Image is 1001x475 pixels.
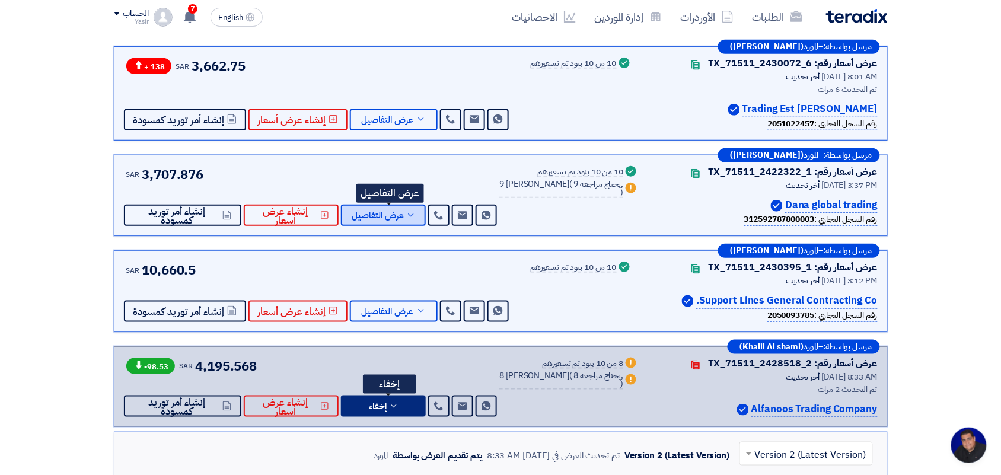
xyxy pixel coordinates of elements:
[341,396,426,417] button: إخفاء
[621,186,624,199] span: )
[785,197,877,213] p: Dana global trading
[350,109,438,130] button: عرض التفاصيل
[369,402,387,411] span: إخفاء
[767,309,877,322] div: رقم السجل التجاري :
[362,116,414,125] span: عرض التفاصيل
[786,275,820,287] span: أخر تحديث
[744,213,878,226] div: رقم السجل التجاري :
[951,428,987,463] div: Open chat
[126,265,140,276] span: SAR
[124,205,241,226] button: إنشاء أمر توريد كمسودة
[124,301,246,322] button: إنشاء أمر توريد كمسودة
[126,58,171,74] span: + 138
[248,301,348,322] button: إنشاء عرض أسعار
[682,295,694,307] img: Verified Account
[569,369,572,382] span: (
[822,371,878,383] span: [DATE] 8:33 AM
[180,361,193,371] span: SAR
[363,375,416,394] div: إخفاء
[350,301,438,322] button: عرض التفاصيل
[743,3,812,31] a: الطلبات
[569,178,572,190] span: (
[124,396,241,417] button: إنشاء أمر توريد كمسودة
[218,14,243,22] span: English
[211,8,263,27] button: English
[822,71,878,83] span: [DATE] 8:01 AM
[258,307,326,316] span: إنشاء عرض أسعار
[574,369,624,382] span: 8 يحتاج مراجعه,
[133,116,225,125] span: إنشاء أمر توريد كمسودة
[824,343,872,351] span: مرسل بواسطة:
[188,4,197,14] span: 7
[822,275,878,287] span: [DATE] 3:12 PM
[154,8,173,27] img: profile_test.png
[718,148,880,162] div: –
[786,371,820,383] span: أخر تحديث
[709,260,878,275] div: عرض أسعار رقم: TX_71511_2430395_1
[751,401,878,417] p: Alfanoos Trading Company
[740,343,804,351] b: (Khalil Al shami)
[126,358,175,374] span: -98.53
[133,398,221,416] span: إنشاء أمر توريد كمسودة
[253,398,318,416] span: إنشاء عرض أسعار
[737,404,749,416] img: Verified Account
[804,43,819,51] span: المورد
[192,56,246,76] span: 3,662.75
[731,151,804,160] b: ([PERSON_NAME])
[574,178,624,190] span: 9 يحتاج مراجعه,
[718,40,880,54] div: –
[487,449,620,463] div: تم تحديث العرض في [DATE] 8:33 AM
[771,200,783,212] img: Verified Account
[767,117,877,130] div: رقم السجل التجاري :
[393,449,482,463] div: يتم تقديم العرض بواسطة
[824,151,872,160] span: مرسل بواسطة:
[499,372,623,390] div: 8 [PERSON_NAME]
[709,356,878,371] div: عرض أسعار رقم: TX_71511_2428518_2
[531,263,617,273] div: 10 من 10 بنود تم تسعيرهم
[621,378,624,390] span: )
[531,59,617,69] div: 10 من 10 بنود تم تسعيرهم
[195,356,257,376] span: 4,195.568
[253,207,318,225] span: إنشاء عرض أسعار
[258,116,326,125] span: إنشاء عرض أسعار
[244,205,339,226] button: إنشاء عرض أسعار
[374,449,388,463] div: المورد
[728,340,880,354] div: –
[804,151,819,160] span: المورد
[728,104,740,116] img: Verified Account
[824,43,872,51] span: مرسل بواسطة:
[176,61,190,72] span: SAR
[767,117,814,130] b: 2051022457
[585,3,671,31] a: إدارة الموردين
[709,165,878,179] div: عرض أسعار رقم: TX_71511_2422322_1
[731,247,804,255] b: ([PERSON_NAME])
[767,309,814,321] b: 2050093785
[356,184,424,203] div: عرض التفاصيل
[341,205,426,226] button: عرض التفاصيل
[114,18,149,25] div: Yasir
[653,383,877,396] div: تم التحديث 2 مرات
[124,109,246,130] button: إنشاء أمر توريد كمسودة
[742,101,878,117] p: [PERSON_NAME] Trading Est
[744,213,815,225] b: 312592787800003
[804,343,819,351] span: المورد
[248,109,348,130] button: إنشاء عرض أسعار
[543,359,624,369] div: 8 من 10 بنود تم تسعيرهم
[731,43,804,51] b: ([PERSON_NAME])
[362,307,414,316] span: عرض التفاصيل
[718,244,880,258] div: –
[538,168,624,177] div: 10 من 10 بنود تم تسعيرهم
[123,9,149,19] div: الحساب
[826,9,888,23] img: Teradix logo
[671,3,743,31] a: الأوردرات
[499,180,623,198] div: 9 [PERSON_NAME]
[696,293,877,309] p: Support Lines General Contracting Co.
[142,165,203,184] span: 3,707.876
[624,449,729,463] div: Version 2 (Latest Version)
[822,179,878,192] span: [DATE] 3:37 PM
[126,169,140,180] span: SAR
[804,247,819,255] span: المورد
[503,3,585,31] a: الاحصائيات
[133,207,221,225] span: إنشاء أمر توريد كمسودة
[709,56,878,71] div: عرض أسعار رقم: TX_71511_2430072_6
